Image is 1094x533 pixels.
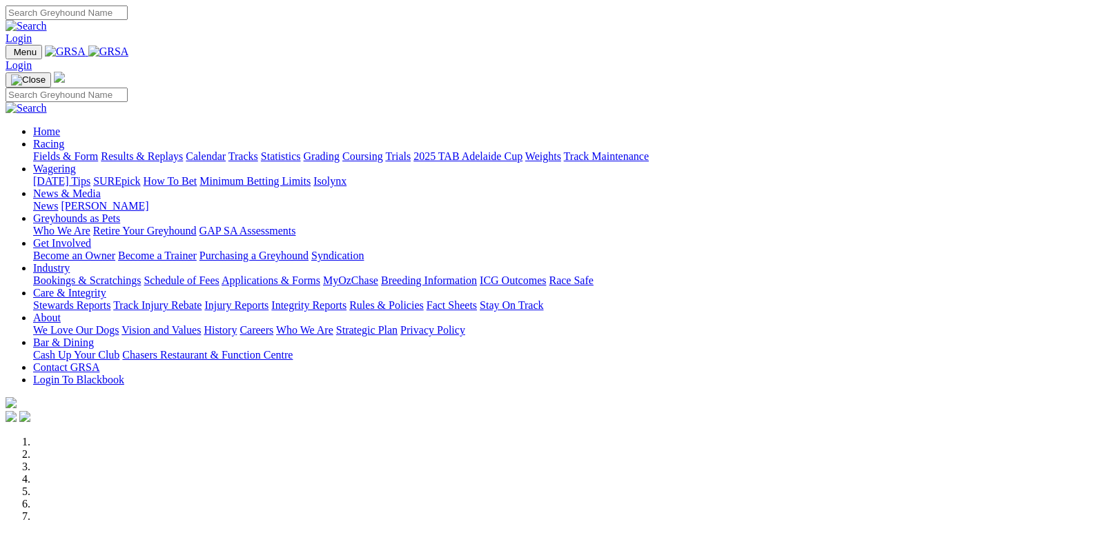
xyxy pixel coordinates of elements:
[480,299,543,311] a: Stay On Track
[33,299,110,311] a: Stewards Reports
[33,274,141,286] a: Bookings & Scratchings
[6,6,128,20] input: Search
[6,20,47,32] img: Search
[14,47,37,57] span: Menu
[33,212,120,224] a: Greyhounds as Pets
[564,150,649,162] a: Track Maintenance
[33,274,1088,287] div: Industry
[33,163,76,174] a: Wagering
[33,237,91,249] a: Get Involved
[199,175,311,187] a: Minimum Betting Limits
[6,72,51,88] button: Toggle navigation
[385,150,411,162] a: Trials
[33,250,115,261] a: Become an Owner
[228,150,258,162] a: Tracks
[11,74,46,86] img: Close
[271,299,346,311] a: Integrity Reports
[276,324,333,336] a: Who We Are
[204,299,268,311] a: Injury Reports
[313,175,346,187] a: Isolynx
[6,102,47,114] img: Search
[204,324,237,336] a: History
[33,262,70,274] a: Industry
[61,200,148,212] a: [PERSON_NAME]
[33,175,90,187] a: [DATE] Tips
[33,175,1088,188] div: Wagering
[113,299,202,311] a: Track Injury Rebate
[93,225,197,237] a: Retire Your Greyhound
[33,349,119,361] a: Cash Up Your Club
[33,312,61,323] a: About
[33,138,64,150] a: Racing
[33,324,119,336] a: We Love Our Dogs
[261,150,301,162] a: Statistics
[33,361,99,373] a: Contact GRSA
[6,88,128,102] input: Search
[122,349,293,361] a: Chasers Restaurant & Function Centre
[33,349,1088,361] div: Bar & Dining
[323,274,378,286] a: MyOzChase
[118,250,197,261] a: Become a Trainer
[33,150,98,162] a: Fields & Form
[33,250,1088,262] div: Get Involved
[33,374,124,385] a: Login To Blackbook
[33,336,94,348] a: Bar & Dining
[93,175,140,187] a: SUREpick
[199,250,309,261] a: Purchasing a Greyhound
[33,324,1088,336] div: About
[33,150,1088,163] div: Racing
[6,32,32,44] a: Login
[144,175,197,187] a: How To Bet
[480,274,546,286] a: ICG Outcomes
[33,200,1088,212] div: News & Media
[101,150,183,162] a: Results & Replays
[400,324,465,336] a: Privacy Policy
[33,200,58,212] a: News
[525,150,561,162] a: Weights
[33,287,106,299] a: Care & Integrity
[6,411,17,422] img: facebook.svg
[33,225,1088,237] div: Greyhounds as Pets
[144,274,219,286] a: Schedule of Fees
[33,225,90,237] a: Who We Are
[121,324,201,336] a: Vision and Values
[349,299,424,311] a: Rules & Policies
[6,397,17,408] img: logo-grsa-white.png
[6,45,42,59] button: Toggle navigation
[19,411,30,422] img: twitter.svg
[88,46,129,58] img: GRSA
[33,125,60,137] a: Home
[549,274,593,286] a: Race Safe
[381,274,477,286] a: Breeding Information
[304,150,340,162] a: Grading
[33,299,1088,312] div: Care & Integrity
[222,274,320,286] a: Applications & Forms
[336,324,398,336] a: Strategic Plan
[33,188,101,199] a: News & Media
[427,299,477,311] a: Fact Sheets
[199,225,296,237] a: GAP SA Assessments
[342,150,383,162] a: Coursing
[45,46,86,58] img: GRSA
[413,150,522,162] a: 2025 TAB Adelaide Cup
[54,72,65,83] img: logo-grsa-white.png
[186,150,226,162] a: Calendar
[311,250,364,261] a: Syndication
[240,324,273,336] a: Careers
[6,59,32,71] a: Login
